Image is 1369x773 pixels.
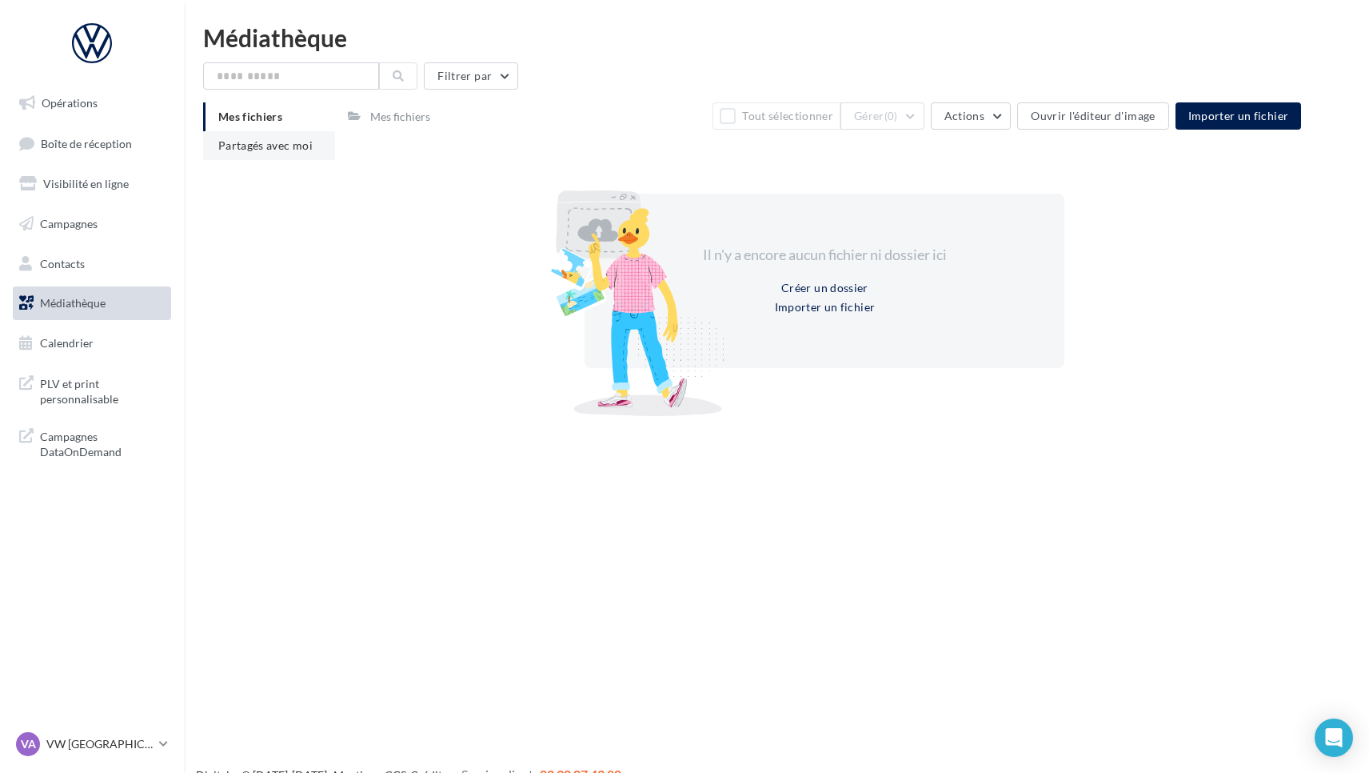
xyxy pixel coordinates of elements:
[1175,102,1302,130] button: Importer un fichier
[13,729,171,759] a: VA VW [GEOGRAPHIC_DATA]
[703,246,947,263] span: Il n'y a encore aucun fichier ni dossier ici
[218,110,282,123] span: Mes fichiers
[46,736,153,752] p: VW [GEOGRAPHIC_DATA]
[775,278,875,298] button: Créer un dossier
[40,373,165,407] span: PLV et print personnalisable
[40,426,165,460] span: Campagnes DataOnDemand
[43,177,129,190] span: Visibilité en ligne
[10,419,174,467] a: Campagnes DataOnDemand
[840,102,924,130] button: Gérer(0)
[42,96,98,110] span: Opérations
[40,217,98,230] span: Campagnes
[10,126,174,161] a: Boîte de réception
[1188,109,1289,122] span: Importer un fichier
[884,110,898,122] span: (0)
[40,336,94,350] span: Calendrier
[1017,102,1168,130] button: Ouvrir l'éditeur d'image
[40,296,106,310] span: Médiathèque
[1315,719,1353,757] div: Open Intercom Messenger
[10,86,174,120] a: Opérations
[10,247,174,281] a: Contacts
[40,256,85,270] span: Contacts
[218,138,313,152] span: Partagés avec moi
[203,26,1350,50] div: Médiathèque
[712,102,840,130] button: Tout sélectionner
[10,326,174,360] a: Calendrier
[10,286,174,320] a: Médiathèque
[10,167,174,201] a: Visibilité en ligne
[21,736,36,752] span: VA
[41,136,132,150] span: Boîte de réception
[424,62,518,90] button: Filtrer par
[370,109,430,125] div: Mes fichiers
[931,102,1011,130] button: Actions
[10,366,174,414] a: PLV et print personnalisable
[768,298,882,317] button: Importer un fichier
[10,207,174,241] a: Campagnes
[944,109,984,122] span: Actions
